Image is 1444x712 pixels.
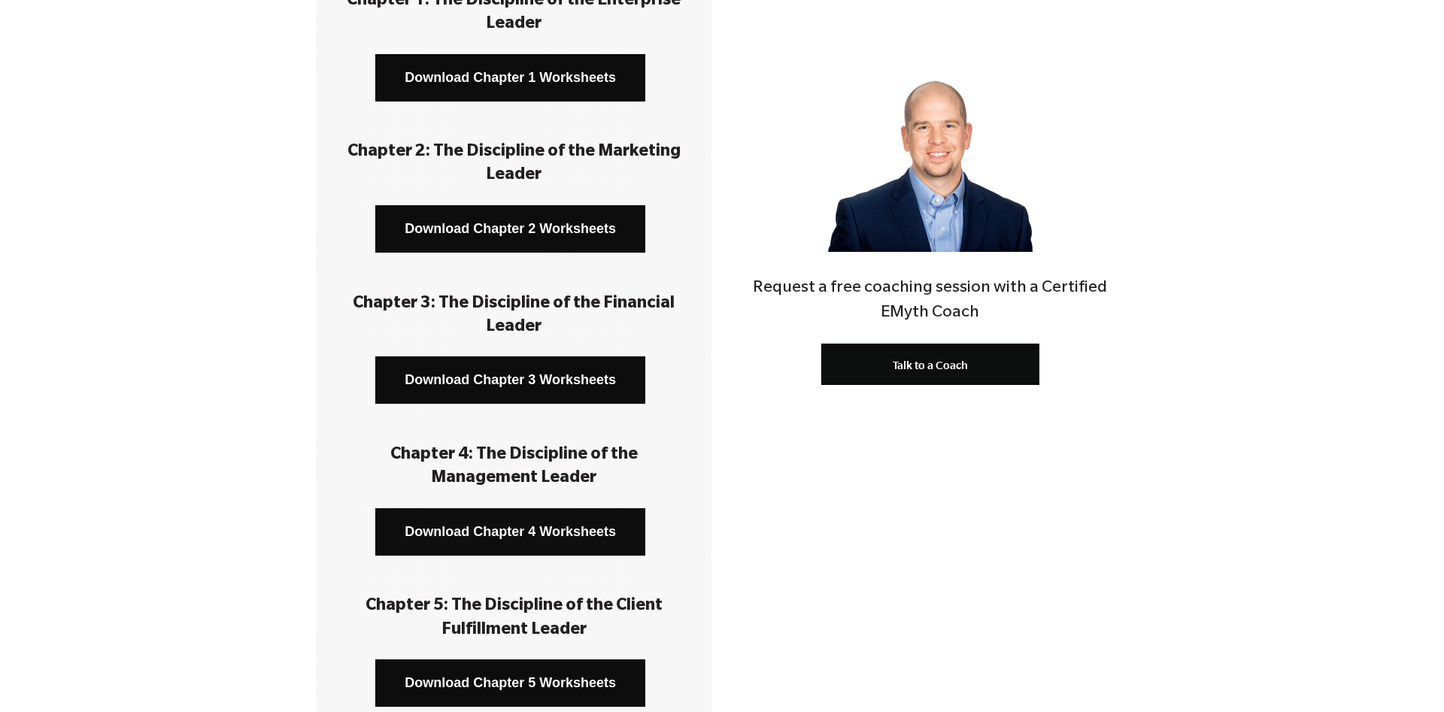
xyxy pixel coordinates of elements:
[375,508,645,556] a: Download Chapter 4 Worksheets
[1369,640,1444,712] iframe: Chat Widget
[828,47,1033,252] img: Jon_Slater_web
[338,595,689,642] h3: Chapter 5: The Discipline of the Client Fulfillment Leader
[338,293,689,340] h3: Chapter 3: The Discipline of the Financial Leader
[338,141,689,188] h3: Chapter 2: The Discipline of the Marketing Leader
[375,54,645,101] a: Download Chapter 1 Worksheets
[893,359,968,371] span: Talk to a Coach
[733,277,1128,327] h4: Request a free coaching session with a Certified EMyth Coach
[821,344,1039,385] a: Talk to a Coach
[375,356,645,404] a: Download Chapter 3 Worksheets
[375,659,645,707] a: Download Chapter 5 Worksheets
[375,205,645,253] a: Download Chapter 2 Worksheets
[338,444,689,491] h3: Chapter 4: The Discipline of the Management Leader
